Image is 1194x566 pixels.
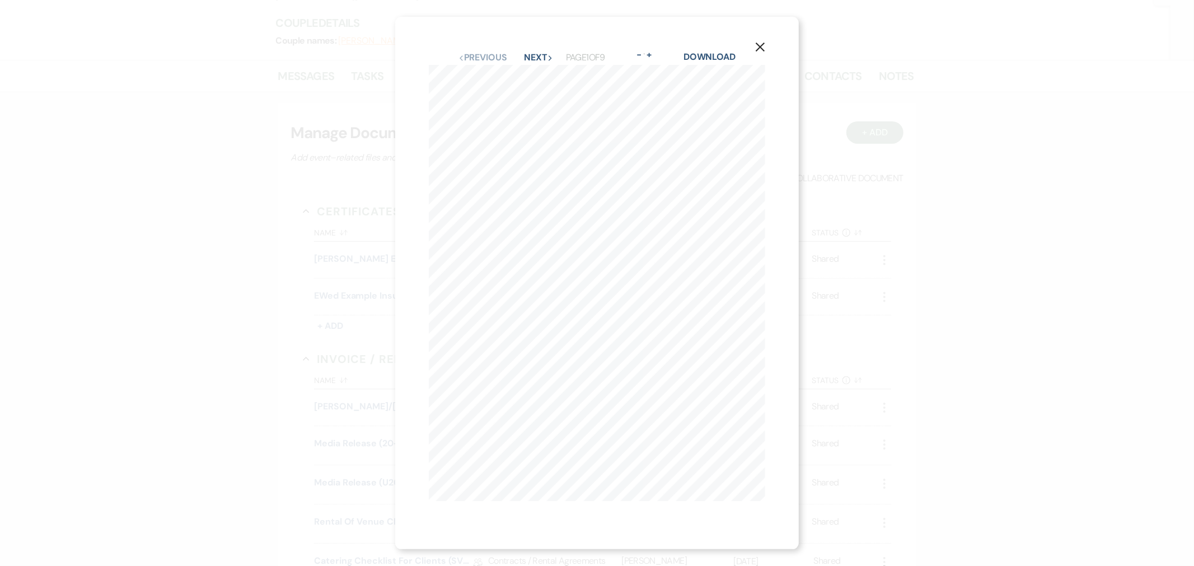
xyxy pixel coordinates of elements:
button: Previous [458,53,507,62]
button: - [635,50,644,59]
a: Download [683,51,736,63]
p: Page 1 of 9 [566,50,605,65]
button: + [645,50,654,59]
button: Next [525,53,554,62]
